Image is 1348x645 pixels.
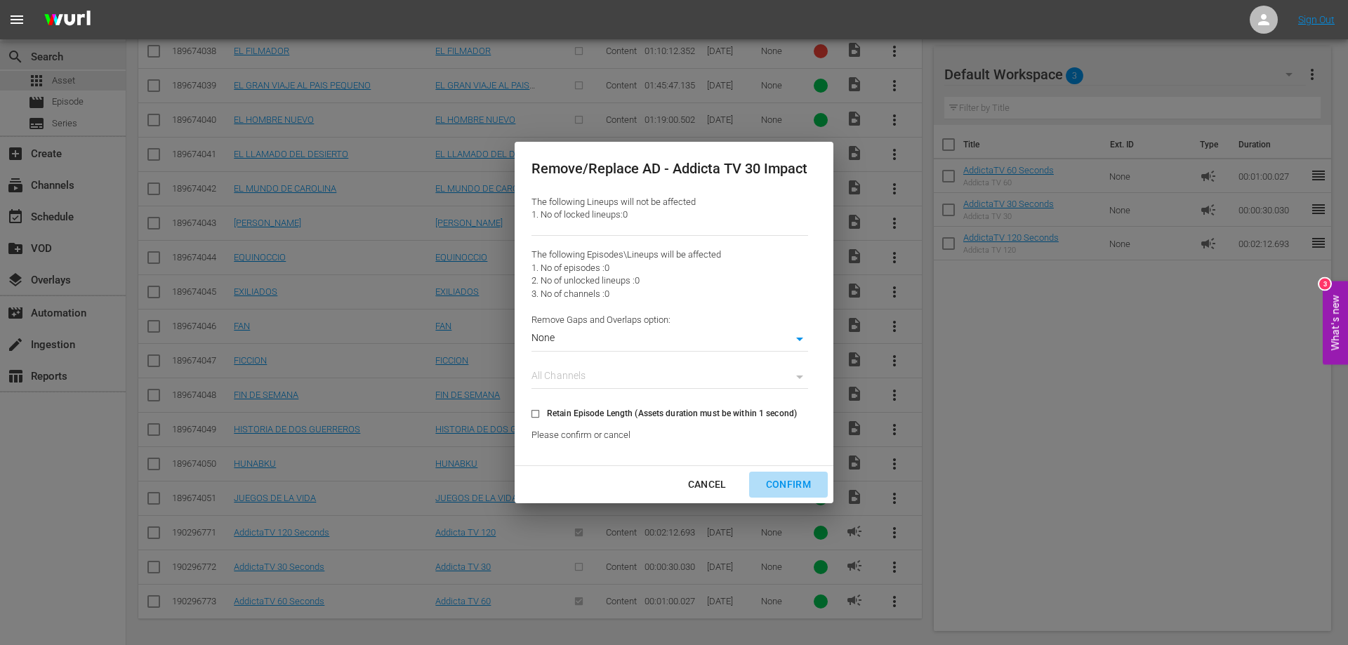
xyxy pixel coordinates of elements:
button: Open Feedback Widget [1323,281,1348,364]
p: Please confirm or cancel [531,429,808,442]
span: Retain Episode Length (Assets duration must be within 1 second) [547,407,797,420]
div: Remove/Replace AD - Addicta TV 30 Impact [531,159,808,179]
button: Confirm [749,472,828,498]
div: Cancel [677,476,738,493]
div: All Channels [531,368,808,389]
div: 3 [1319,278,1330,289]
div: Confirm [755,476,822,493]
button: Cancel [671,472,744,498]
img: ans4CAIJ8jUAAAAAAAAAAAAAAAAAAAAAAAAgQb4GAAAAAAAAAAAAAAAAAAAAAAAAJMjXAAAAAAAAAAAAAAAAAAAAAAAAgAT5G... [34,4,101,36]
span: menu [8,11,25,28]
div: None [531,330,808,351]
div: The following Lineups will not be affected 1. No of locked lineups: 0 The following Episodes\Line... [531,196,808,441]
a: Sign Out [1298,14,1335,25]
